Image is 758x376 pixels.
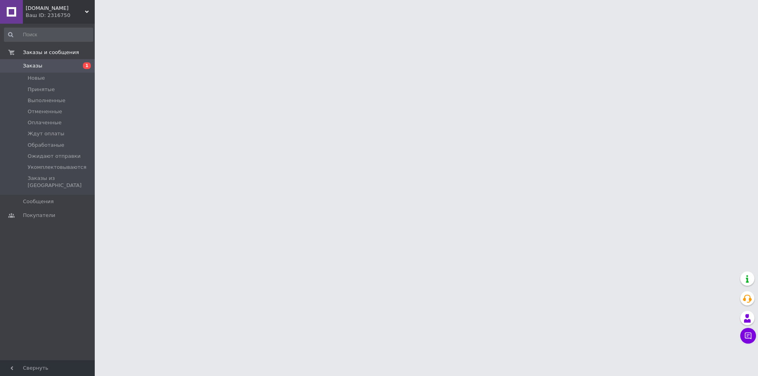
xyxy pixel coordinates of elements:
span: Заказы [23,62,42,69]
button: Чат с покупателем [740,328,756,344]
div: Ваш ID: 2316750 [26,12,95,19]
span: Оплаченные [28,119,62,126]
span: Новые [28,75,45,82]
span: Заказы и сообщения [23,49,79,56]
span: Принятые [28,86,55,93]
input: Поиск [4,28,93,42]
span: Ожидают отправки [28,153,81,160]
span: Сообщения [23,198,54,205]
span: 1 [83,62,91,69]
span: Укомплектовываются [28,164,86,171]
span: Заказы из [GEOGRAPHIC_DATA] [28,175,92,189]
span: Ждут оплаты [28,130,64,137]
span: Отмененные [28,108,62,115]
span: Выполненные [28,97,66,104]
span: Agroretail.com.ua [26,5,85,12]
span: Обработаные [28,142,64,149]
span: Покупатели [23,212,55,219]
